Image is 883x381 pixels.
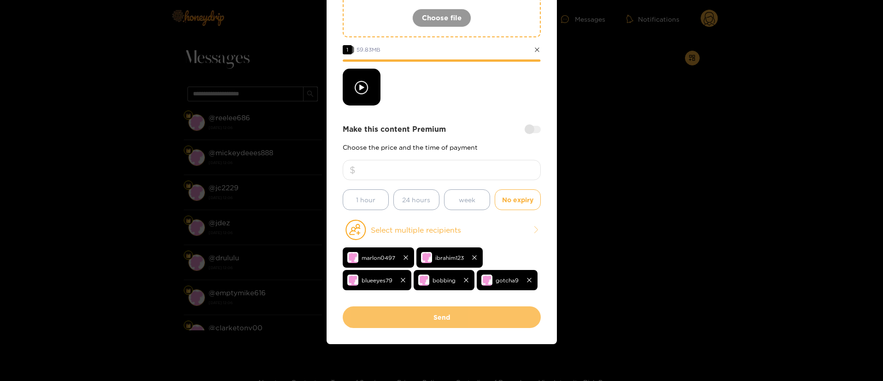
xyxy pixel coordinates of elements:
[343,144,541,151] p: Choose the price and the time of payment
[444,189,490,210] button: week
[343,219,541,240] button: Select multiple recipients
[343,189,389,210] button: 1 hour
[459,194,475,205] span: week
[481,275,492,286] img: no-avatar.png
[412,9,471,27] button: Choose file
[418,275,429,286] img: no-avatar.png
[496,275,519,286] span: gotcha9
[356,194,375,205] span: 1 hour
[362,252,395,263] span: marlon0497
[433,275,456,286] span: bobbing
[495,189,541,210] button: No expiry
[502,194,533,205] span: No expiry
[402,194,430,205] span: 24 hours
[347,252,358,263] img: no-avatar.png
[357,47,380,53] span: 59.83 MB
[343,45,352,54] span: 1
[362,275,392,286] span: blueeyes79
[347,275,358,286] img: no-avatar.png
[343,124,446,135] strong: Make this content Premium
[421,252,432,263] img: no-avatar.png
[393,189,439,210] button: 24 hours
[343,306,541,328] button: Send
[435,252,464,263] span: ibrahim123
